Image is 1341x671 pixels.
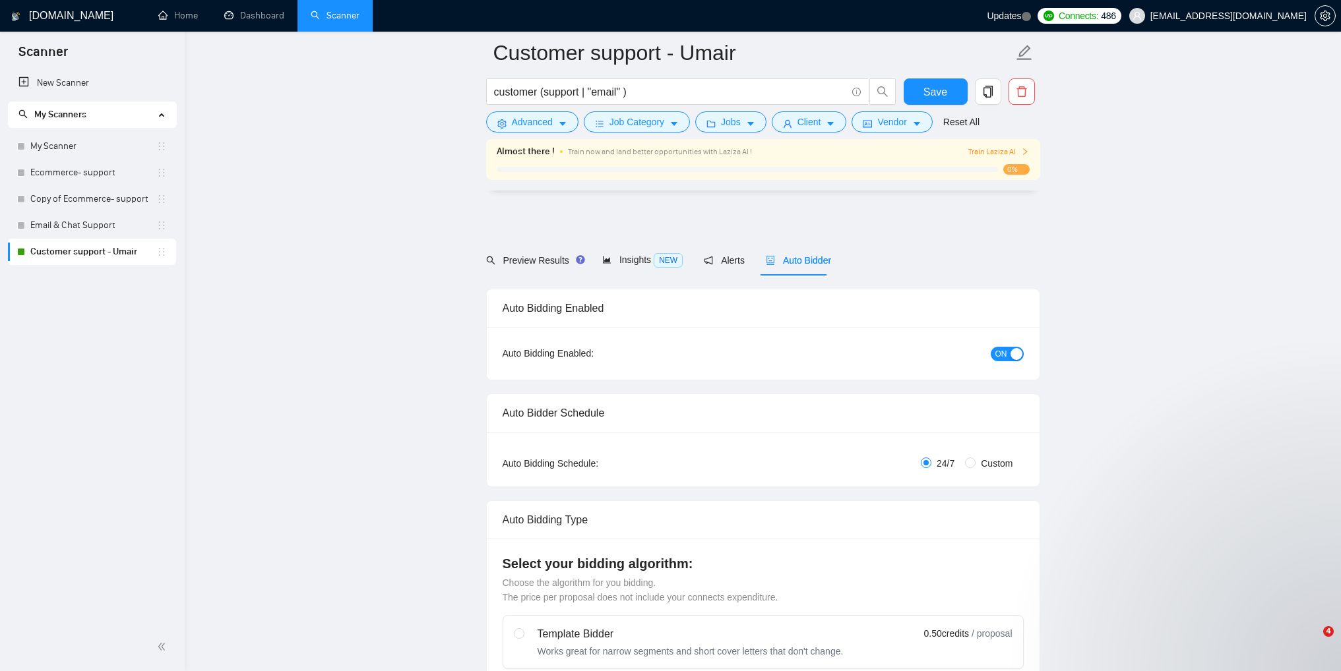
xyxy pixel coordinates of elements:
[486,256,495,265] span: search
[8,239,176,265] li: Customer support - Umair
[156,194,167,204] span: holder
[8,160,176,186] li: Ecommerce- support
[1009,86,1034,98] span: delete
[1009,78,1035,105] button: delete
[512,115,553,129] span: Advanced
[1044,11,1054,21] img: upwork-logo.png
[503,394,1024,432] div: Auto Bidder Schedule
[538,645,844,658] div: Works great for narrow segments and short cover letters that don't change.
[568,147,752,156] span: Train now and land better opportunities with Laziza AI !
[30,160,156,186] a: Ecommerce- support
[558,119,567,129] span: caret-down
[311,10,359,21] a: searchScanner
[976,456,1018,471] span: Custom
[924,626,969,641] span: 0.50 credits
[18,109,28,119] span: search
[156,247,167,257] span: holder
[852,111,932,132] button: idcardVendorcaret-down
[766,255,831,266] span: Auto Bidder
[11,6,20,27] img: logo
[1016,44,1033,61] span: edit
[8,186,176,212] li: Copy of Ecommerce- support
[156,141,167,152] span: holder
[497,144,555,159] span: Almost there !
[158,10,198,21] a: homeHome
[503,289,1024,327] div: Auto Bidding Enabled
[503,501,1024,539] div: Auto Bidding Type
[584,111,690,132] button: barsJob Categorycaret-down
[904,78,968,105] button: Save
[931,456,960,471] span: 24/7
[654,253,683,268] span: NEW
[783,119,792,129] span: user
[706,119,716,129] span: folder
[1315,5,1336,26] button: setting
[1021,148,1029,156] span: right
[721,115,741,129] span: Jobs
[30,212,156,239] a: Email & Chat Support
[602,255,611,264] span: area-chart
[987,11,1021,21] span: Updates
[704,255,745,266] span: Alerts
[826,119,835,129] span: caret-down
[1315,11,1335,21] span: setting
[968,146,1029,158] button: Train Laziza AI
[695,111,766,132] button: folderJobscaret-down
[8,70,176,96] li: New Scanner
[8,212,176,239] li: Email & Chat Support
[1133,11,1142,20] span: user
[912,119,921,129] span: caret-down
[486,111,578,132] button: settingAdvancedcaret-down
[34,109,86,120] span: My Scanners
[8,42,78,70] span: Scanner
[1003,164,1030,175] span: 0%
[494,84,846,100] input: Search Freelance Jobs...
[1059,9,1098,23] span: Connects:
[746,119,755,129] span: caret-down
[972,627,1012,640] span: / proposal
[704,256,713,265] span: notification
[923,84,947,100] span: Save
[503,346,676,361] div: Auto Bidding Enabled:
[975,78,1001,105] button: copy
[609,115,664,129] span: Job Category
[538,626,844,642] div: Template Bidder
[995,347,1007,361] span: ON
[156,220,167,231] span: holder
[1101,9,1115,23] span: 486
[30,133,156,160] a: My Scanner
[595,119,604,129] span: bars
[18,109,86,120] span: My Scanners
[1323,626,1334,637] span: 4
[852,88,861,96] span: info-circle
[503,554,1024,573] h4: Select your bidding algorithm:
[503,577,778,602] span: Choose the algorithm for you bidding. The price per proposal does not include your connects expen...
[8,133,176,160] li: My Scanner
[18,70,166,96] a: New Scanner
[870,86,895,98] span: search
[224,10,284,21] a: dashboardDashboard
[30,186,156,212] a: Copy of Ecommerce- support
[486,255,581,266] span: Preview Results
[575,254,586,266] div: Tooltip anchor
[863,119,872,129] span: idcard
[493,36,1013,69] input: Scanner name...
[772,111,847,132] button: userClientcaret-down
[497,119,507,129] span: setting
[156,167,167,178] span: holder
[943,115,980,129] a: Reset All
[157,640,170,653] span: double-left
[670,119,679,129] span: caret-down
[1296,626,1328,658] iframe: Intercom live chat
[877,115,906,129] span: Vendor
[503,456,676,471] div: Auto Bidding Schedule:
[869,78,896,105] button: search
[1315,11,1336,21] a: setting
[797,115,821,129] span: Client
[30,239,156,265] a: Customer support - Umair
[976,86,1001,98] span: copy
[602,254,683,265] span: Insights
[766,256,775,265] span: robot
